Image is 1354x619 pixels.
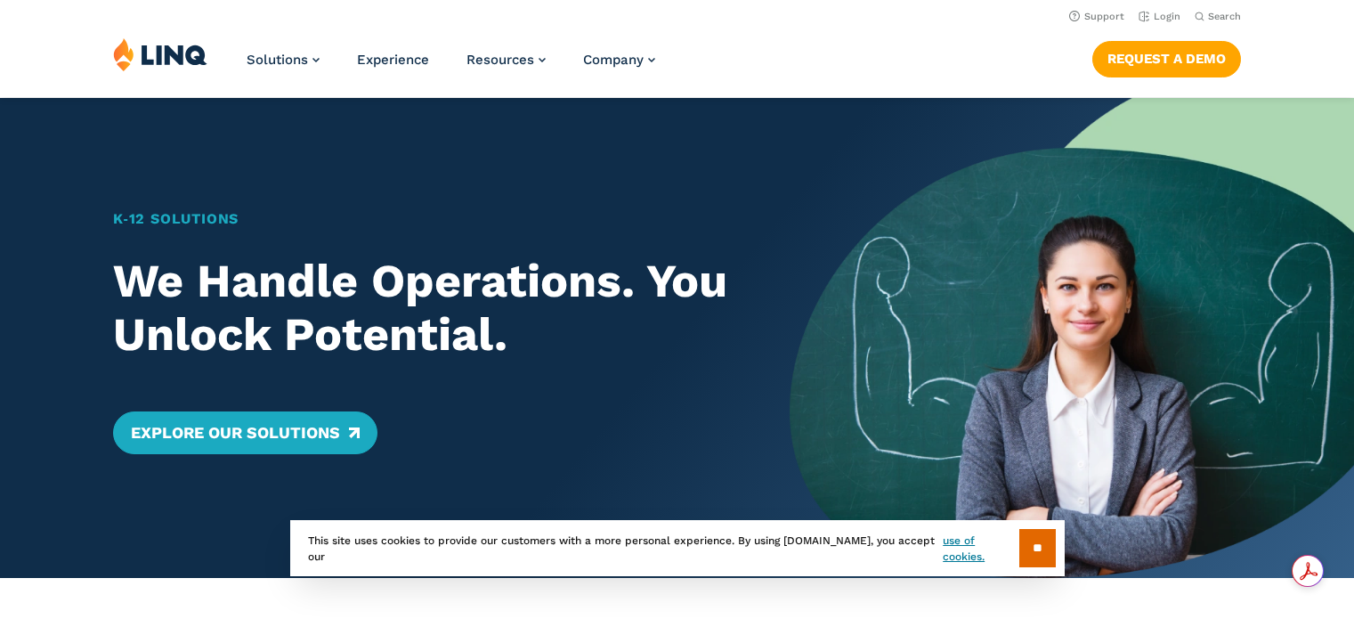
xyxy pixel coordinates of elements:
a: Support [1069,11,1124,22]
a: Experience [357,52,429,68]
nav: Primary Navigation [247,37,655,96]
a: Resources [466,52,546,68]
span: Company [583,52,644,68]
a: Solutions [247,52,320,68]
button: Open Search Bar [1195,10,1241,23]
span: Solutions [247,52,308,68]
img: LINQ | K‑12 Software [113,37,207,71]
span: Search [1208,11,1241,22]
a: Explore Our Solutions [113,411,377,454]
a: Login [1139,11,1180,22]
span: Resources [466,52,534,68]
h2: We Handle Operations. You Unlock Potential. [113,255,735,362]
img: Home Banner [790,98,1354,578]
div: This site uses cookies to provide our customers with a more personal experience. By using [DOMAIN... [290,520,1065,576]
a: use of cookies. [943,533,1018,565]
h1: K‑12 Solutions [113,208,735,230]
a: Request a Demo [1092,41,1241,77]
nav: Button Navigation [1092,37,1241,77]
a: Company [583,52,655,68]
